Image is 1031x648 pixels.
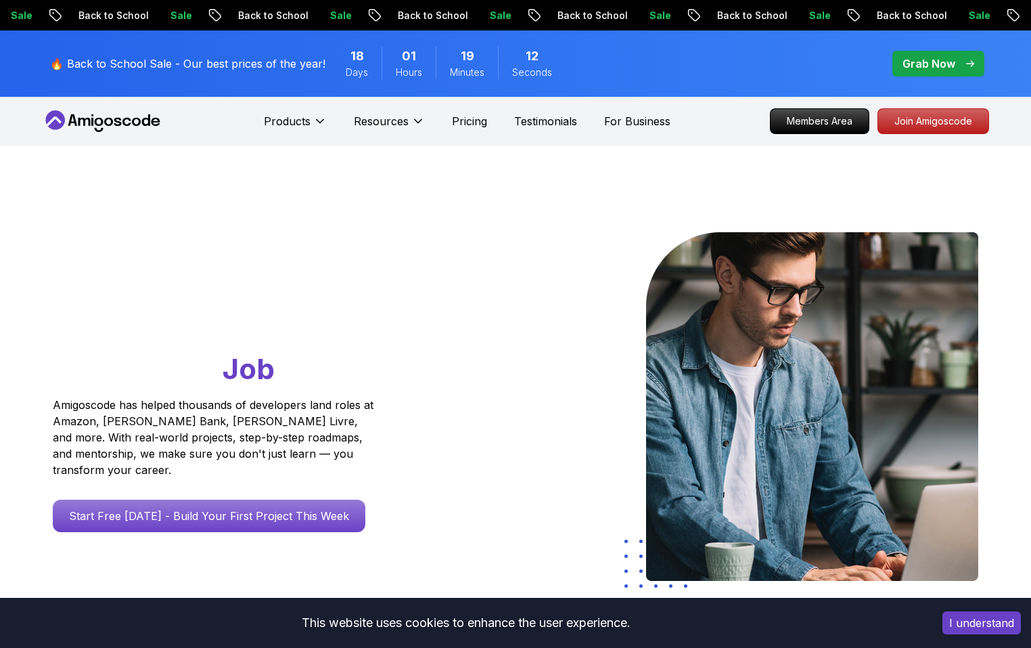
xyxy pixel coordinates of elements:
a: For Business [604,113,670,129]
p: Sale [638,9,681,22]
p: Sale [319,9,362,22]
a: Start Free [DATE] - Build Your First Project This Week [53,500,365,532]
span: Hours [396,66,422,79]
span: 18 Days [350,47,364,66]
button: Accept cookies [942,611,1021,634]
button: Products [264,113,327,140]
a: Pricing [452,113,487,129]
span: Days [346,66,368,79]
p: Back to School [67,9,159,22]
h1: Go From Learning to Hired: Master Java, Spring Boot & Cloud Skills That Get You the [53,232,426,389]
p: Join Amigoscode [878,109,988,133]
span: 1 Hours [402,47,416,66]
p: Amigoscode has helped thousands of developers land roles at Amazon, [PERSON_NAME] Bank, [PERSON_N... [53,397,377,478]
img: hero [646,232,978,581]
p: Back to School [386,9,478,22]
p: Back to School [865,9,957,22]
p: Members Area [771,109,869,133]
a: Members Area [770,108,869,134]
a: Testimonials [514,113,577,129]
p: Sale [159,9,202,22]
div: This website uses cookies to enhance the user experience. [10,608,922,638]
p: Back to School [227,9,319,22]
span: Minutes [450,66,484,79]
p: Sale [798,9,841,22]
p: Back to School [706,9,798,22]
p: Resources [354,113,409,129]
span: 12 Seconds [526,47,539,66]
p: Sale [957,9,1001,22]
p: Products [264,113,311,129]
p: Grab Now [902,56,955,72]
span: Seconds [512,66,552,79]
p: Back to School [546,9,638,22]
p: 🔥 Back to School Sale - Our best prices of the year! [50,56,325,72]
button: Resources [354,113,425,140]
p: Sale [478,9,522,22]
span: 19 Minutes [461,47,474,66]
span: Job [223,351,275,386]
a: Join Amigoscode [877,108,989,134]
